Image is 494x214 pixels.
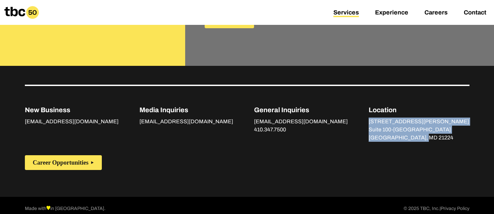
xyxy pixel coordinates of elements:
span: Career Opportunities [33,159,89,166]
a: Experience [375,9,408,17]
a: Careers [424,9,448,17]
a: [EMAIL_ADDRESS][DOMAIN_NAME] [25,119,119,126]
p: Media Inquiries [139,105,233,115]
a: [EMAIL_ADDRESS][DOMAIN_NAME] [139,119,233,126]
p: © 2025 TBC, Inc. [404,205,469,213]
p: Made with in [GEOGRAPHIC_DATA]. [25,205,106,213]
p: Suite 100-[GEOGRAPHIC_DATA] [369,126,469,134]
a: 410.347.7500 [254,127,286,134]
a: [EMAIL_ADDRESS][DOMAIN_NAME] [254,119,348,126]
a: Contact [464,9,486,17]
a: Privacy Policy [441,205,469,213]
p: New Business [25,105,119,115]
span: | [440,206,441,211]
button: Career Opportunities [25,155,102,170]
p: [STREET_ADDRESS][PERSON_NAME] [369,118,469,126]
p: [GEOGRAPHIC_DATA], MD 21224 [369,134,469,142]
p: General Inquiries [254,105,348,115]
p: Location [369,105,469,115]
a: Services [333,9,359,17]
